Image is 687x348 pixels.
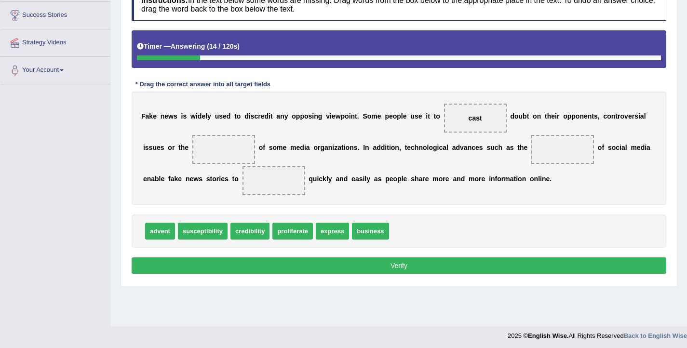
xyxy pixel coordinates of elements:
b: a [452,144,456,151]
b: f [602,144,604,151]
b: i [540,175,542,183]
b: i [219,175,221,183]
b: s [251,112,255,120]
b: n [611,112,616,120]
b: e [153,112,157,120]
b: n [280,112,284,120]
span: credibility [230,223,269,240]
b: h [415,175,419,183]
span: Drop target [531,135,594,164]
b: a [453,175,457,183]
b: d [198,112,202,120]
b: a [324,144,328,151]
b: o [234,175,239,183]
b: o [530,175,534,183]
h5: Timer — [137,43,240,50]
b: r [172,144,175,151]
b: o [436,112,440,120]
b: d [381,144,385,151]
b: n [328,144,333,151]
b: v [460,144,464,151]
b: e [584,112,588,120]
b: e [475,144,479,151]
b: r [618,112,620,120]
b: r [632,112,634,120]
b: e [403,112,407,120]
b: n [418,144,423,151]
b: o [563,112,567,120]
b: e [161,175,165,183]
b: d [456,144,460,151]
b: i [555,112,557,120]
b: o [429,144,433,151]
b: r [501,175,504,183]
b: r [422,175,425,183]
b: t [615,112,618,120]
b: n [351,112,355,120]
b: n [457,175,461,183]
b: n [365,144,369,151]
b: u [313,175,317,183]
b: o [292,112,296,120]
b: i [332,144,334,151]
span: Drop target [192,135,255,164]
span: proliferate [272,223,313,240]
b: e [389,112,393,120]
b: s [149,144,153,151]
b: a [151,175,155,183]
b: d [641,144,645,151]
b: a [419,175,423,183]
b: n [468,144,472,151]
b: b [523,112,527,120]
b: a [647,144,650,151]
b: o [259,144,263,151]
b: d [227,112,231,120]
b: e [143,175,147,183]
b: t [387,144,389,151]
b: ( [207,42,209,50]
b: e [189,175,193,183]
b: l [644,112,646,120]
b: o [346,144,350,151]
b: f [263,144,265,151]
b: c [411,144,415,151]
b: n [350,144,354,151]
b: m [290,144,296,151]
b: h [547,112,552,120]
b: , [598,112,600,120]
b: o [607,112,611,120]
b: n [588,112,592,120]
b: t [527,112,529,120]
b: e [637,144,641,151]
a: Strategy Videos [0,29,110,54]
b: t [428,112,430,120]
b: e [157,144,161,151]
b: a [464,144,468,151]
a: Back to English Wise [624,332,687,339]
b: s [594,112,598,120]
b: a [276,112,280,120]
b: e [164,112,168,120]
b: d [461,175,465,183]
b: w [190,112,196,120]
b: e [223,112,227,120]
b: l [402,175,404,183]
b: t [341,144,344,151]
b: o [475,175,479,183]
div: * Drag the correct answer into all target fields [132,80,274,89]
b: t [517,144,520,151]
b: o [367,112,372,120]
b: S [363,112,367,120]
b: u [519,112,523,120]
b: e [404,175,407,183]
b: p [397,175,402,183]
b: o [439,175,443,183]
b: t [270,112,273,120]
b: c [471,144,475,151]
b: l [326,175,328,183]
b: i [437,144,439,151]
b: p [571,112,576,120]
b: e [551,112,555,120]
b: o [168,144,172,151]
